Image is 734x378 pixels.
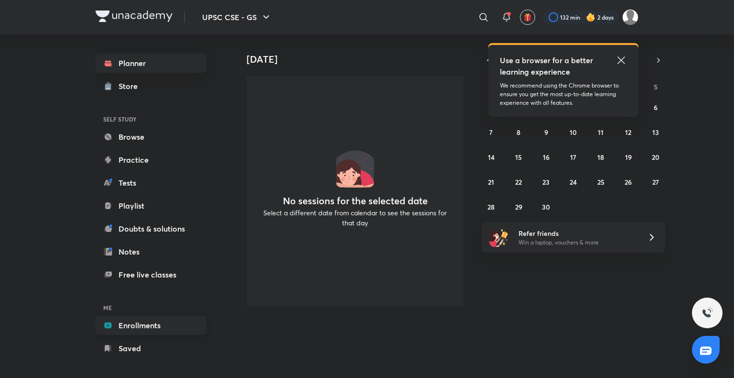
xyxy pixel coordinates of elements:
[598,128,604,137] abbr: September 11, 2025
[96,150,206,169] a: Practice
[484,199,499,214] button: September 28, 2025
[488,178,494,187] abbr: September 21, 2025
[625,178,632,187] abbr: September 26, 2025
[648,124,663,140] button: September 13, 2025
[570,128,577,137] abbr: September 10, 2025
[625,153,632,162] abbr: September 19, 2025
[593,124,608,140] button: September 11, 2025
[586,12,595,22] img: streak
[487,202,495,211] abbr: September 28, 2025
[96,339,206,358] a: Saved
[570,178,577,187] abbr: September 24, 2025
[489,128,493,137] abbr: September 7, 2025
[258,208,452,228] p: Select a different date from calendar to see the sessions for that day
[484,149,499,165] button: September 14, 2025
[489,228,508,247] img: referral
[96,265,206,284] a: Free live classes
[511,124,526,140] button: September 8, 2025
[593,174,608,189] button: September 25, 2025
[539,124,554,140] button: September 9, 2025
[648,100,663,115] button: September 6, 2025
[511,149,526,165] button: September 15, 2025
[648,149,663,165] button: September 20, 2025
[96,54,206,73] a: Planner
[515,202,522,211] abbr: September 29, 2025
[539,149,554,165] button: September 16, 2025
[566,174,581,189] button: September 24, 2025
[648,174,663,189] button: September 27, 2025
[654,103,658,112] abbr: September 6, 2025
[652,128,659,137] abbr: September 13, 2025
[539,174,554,189] button: September 23, 2025
[484,124,499,140] button: September 7, 2025
[488,153,495,162] abbr: September 14, 2025
[511,199,526,214] button: September 29, 2025
[96,173,206,192] a: Tests
[520,10,535,25] button: avatar
[96,111,206,127] h6: SELF STUDY
[539,199,554,214] button: September 30, 2025
[542,178,550,187] abbr: September 23, 2025
[96,300,206,316] h6: ME
[544,128,548,137] abbr: September 9, 2025
[96,196,206,215] a: Playlist
[119,80,143,92] div: Store
[566,149,581,165] button: September 17, 2025
[96,219,206,238] a: Doubts & solutions
[515,178,522,187] abbr: September 22, 2025
[625,128,631,137] abbr: September 12, 2025
[593,149,608,165] button: September 18, 2025
[597,153,604,162] abbr: September 18, 2025
[517,128,520,137] abbr: September 8, 2025
[621,174,636,189] button: September 26, 2025
[518,238,636,247] p: Win a laptop, vouchers & more
[96,77,206,96] a: Store
[570,153,576,162] abbr: September 17, 2025
[484,174,499,189] button: September 21, 2025
[96,127,206,146] a: Browse
[96,11,173,24] a: Company Logo
[652,178,659,187] abbr: September 27, 2025
[96,11,173,22] img: Company Logo
[621,124,636,140] button: September 12, 2025
[518,228,636,238] h6: Refer friends
[566,124,581,140] button: September 10, 2025
[247,54,471,65] h4: [DATE]
[500,55,595,78] h5: Use a browser for a better learning experience
[654,82,658,91] abbr: Saturday
[96,242,206,261] a: Notes
[621,149,636,165] button: September 19, 2025
[500,81,627,107] p: We recommend using the Chrome browser to ensure you get the most up-to-date learning experience w...
[622,9,638,25] img: Abhijeet Srivastav
[96,316,206,335] a: Enrollments
[336,149,374,188] img: No events
[702,307,713,319] img: ttu
[542,202,550,211] abbr: September 30, 2025
[523,13,532,22] img: avatar
[283,195,428,207] h4: No sessions for the selected date
[515,153,522,162] abbr: September 15, 2025
[652,153,659,162] abbr: September 20, 2025
[543,153,550,162] abbr: September 16, 2025
[511,174,526,189] button: September 22, 2025
[597,178,604,187] abbr: September 25, 2025
[196,8,278,27] button: UPSC CSE - GS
